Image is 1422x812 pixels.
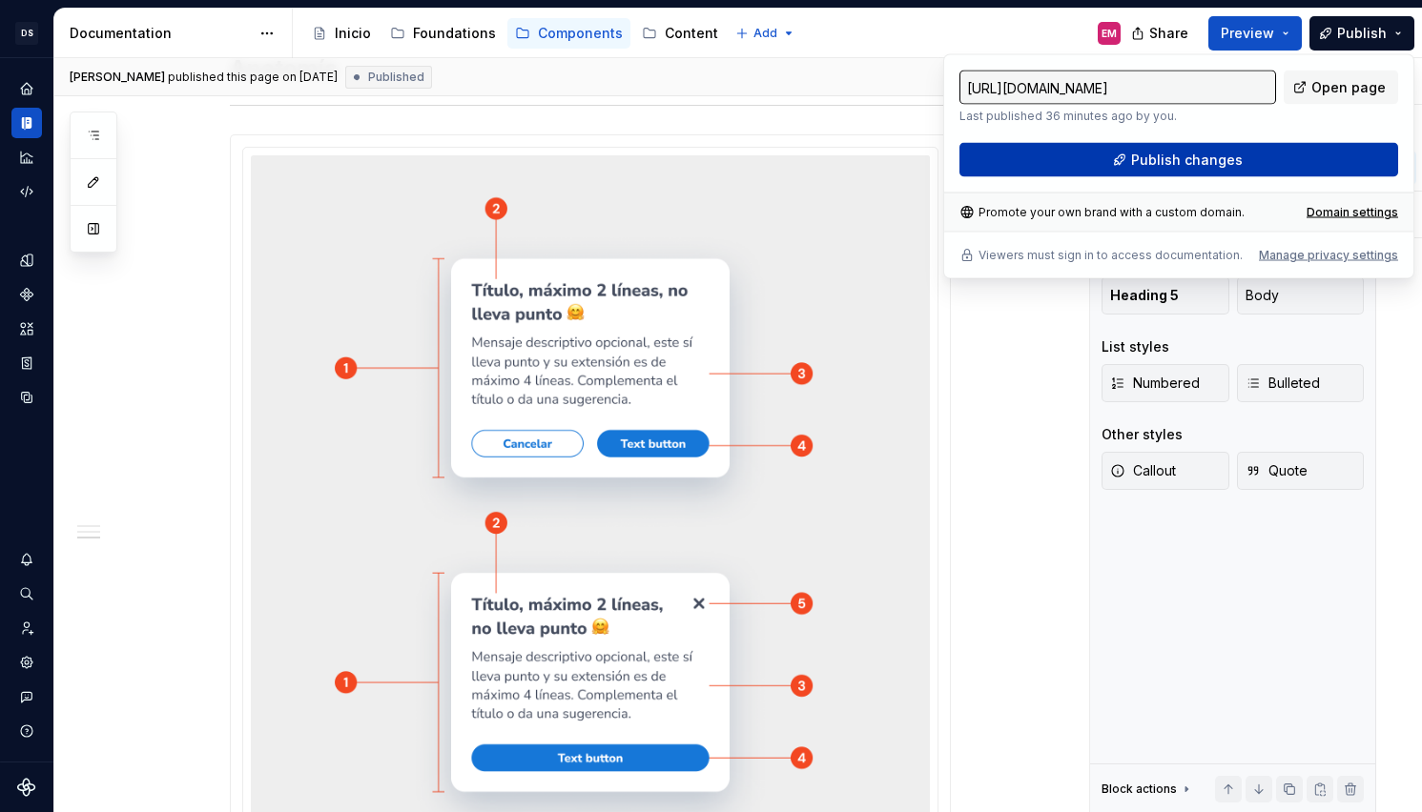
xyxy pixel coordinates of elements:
[382,18,504,49] a: Foundations
[1237,276,1365,315] button: Body
[1110,286,1179,305] span: Heading 5
[17,778,36,797] svg: Supernova Logo
[11,382,42,413] a: Data sources
[1131,151,1243,170] span: Publish changes
[1102,425,1183,444] div: Other styles
[304,18,379,49] a: Inicio
[1307,205,1398,220] a: Domain settings
[11,544,42,575] button: Notifications
[11,613,42,643] a: Invite team
[4,12,50,53] button: DS
[979,248,1243,263] p: Viewers must sign in to access documentation.
[1122,16,1201,51] button: Share
[11,245,42,275] a: Design tokens
[538,24,623,43] div: Components
[1221,24,1274,43] span: Preview
[11,348,42,378] a: Storybook stories
[11,579,42,609] button: Search ⌘K
[665,24,718,43] div: Content
[11,681,42,712] button: Contact support
[413,24,496,43] div: Foundations
[1149,24,1188,43] span: Share
[1102,776,1194,802] div: Block actions
[1110,374,1200,393] span: Numbered
[959,109,1276,124] p: Last published 36 minutes ago by you.
[1102,26,1117,41] div: EM
[1309,16,1414,51] button: Publish
[11,176,42,207] a: Code automation
[1246,286,1279,305] span: Body
[11,73,42,104] a: Home
[335,24,371,43] div: Inicio
[368,70,424,85] span: Published
[15,22,38,45] div: DS
[634,18,726,49] a: Content
[70,70,165,85] span: [PERSON_NAME]
[1259,248,1398,263] button: Manage privacy settings
[507,18,630,49] a: Components
[304,14,726,52] div: Page tree
[11,647,42,678] a: Settings
[11,314,42,344] a: Assets
[959,205,1245,220] div: Promote your own brand with a custom domain.
[1102,276,1229,315] button: Heading 5
[1208,16,1302,51] button: Preview
[1246,374,1320,393] span: Bulleted
[70,24,250,43] div: Documentation
[1246,461,1308,480] span: Quote
[1284,71,1398,105] a: Open page
[11,279,42,310] a: Components
[168,70,338,85] div: published this page on [DATE]
[1102,364,1229,402] button: Numbered
[11,142,42,173] a: Analytics
[730,20,801,47] button: Add
[1237,364,1365,402] button: Bulleted
[1337,24,1387,43] span: Publish
[11,108,42,138] a: Documentation
[1237,452,1365,490] button: Quote
[959,143,1398,177] button: Publish changes
[1102,337,1169,356] div: List styles
[1102,452,1229,490] button: Callout
[1311,78,1386,97] span: Open page
[1110,461,1176,480] span: Callout
[753,26,777,41] span: Add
